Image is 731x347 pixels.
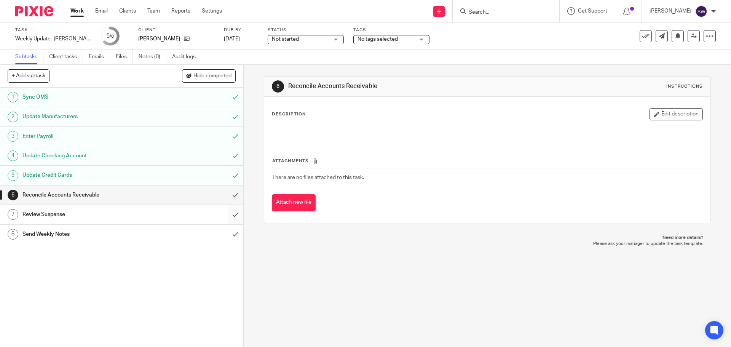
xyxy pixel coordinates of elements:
[15,35,91,43] div: Weekly Update- Cantera-Moore
[15,6,53,16] img: Pixie
[139,50,166,64] a: Notes (0)
[22,229,154,240] h1: Send Weekly Notes
[272,80,284,93] div: 6
[271,235,703,241] p: Need more details?
[89,50,110,64] a: Emails
[8,112,18,122] div: 2
[224,36,240,42] span: [DATE]
[695,5,707,18] img: svg%3E
[8,92,18,102] div: 1
[650,108,703,120] button: Edit description
[106,32,114,40] div: 5
[15,50,43,64] a: Subtasks
[22,170,154,181] h1: Update Credit Cards
[650,7,691,15] p: [PERSON_NAME]
[15,27,91,33] label: Task
[22,209,154,220] h1: Review Suspense
[15,35,91,43] div: Weekly Update- [PERSON_NAME]
[119,7,136,15] a: Clients
[272,175,364,180] span: There are no files attached to this task.
[8,69,49,82] button: + Add subtask
[193,73,231,79] span: Hide completed
[271,241,703,247] p: Please ask your manager to update the task template.
[224,27,258,33] label: Due by
[8,190,18,200] div: 6
[268,27,344,33] label: Status
[468,9,536,16] input: Search
[110,34,114,38] small: /8
[8,131,18,142] div: 3
[202,7,222,15] a: Settings
[116,50,133,64] a: Files
[22,150,154,162] h1: Update Checking Account
[182,69,236,82] button: Hide completed
[272,159,309,163] span: Attachments
[272,111,306,117] p: Description
[8,150,18,161] div: 4
[288,82,504,90] h1: Reconcile Accounts Receivable
[8,229,18,240] div: 8
[147,7,160,15] a: Team
[172,50,201,64] a: Audit logs
[8,170,18,181] div: 5
[353,27,429,33] label: Tags
[171,7,190,15] a: Reports
[272,194,316,211] button: Attach new file
[22,131,154,142] h1: Enter Payroll
[70,7,84,15] a: Work
[272,37,299,42] span: Not started
[138,27,214,33] label: Client
[138,35,180,43] p: [PERSON_NAME]
[666,83,703,90] div: Instructions
[22,91,154,103] h1: Sync OMS
[22,111,154,122] h1: Update Manufacturers
[49,50,83,64] a: Client tasks
[95,7,108,15] a: Email
[8,209,18,220] div: 7
[578,8,607,14] span: Get Support
[358,37,398,42] span: No tags selected
[22,189,154,201] h1: Reconcile Accounts Receivable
